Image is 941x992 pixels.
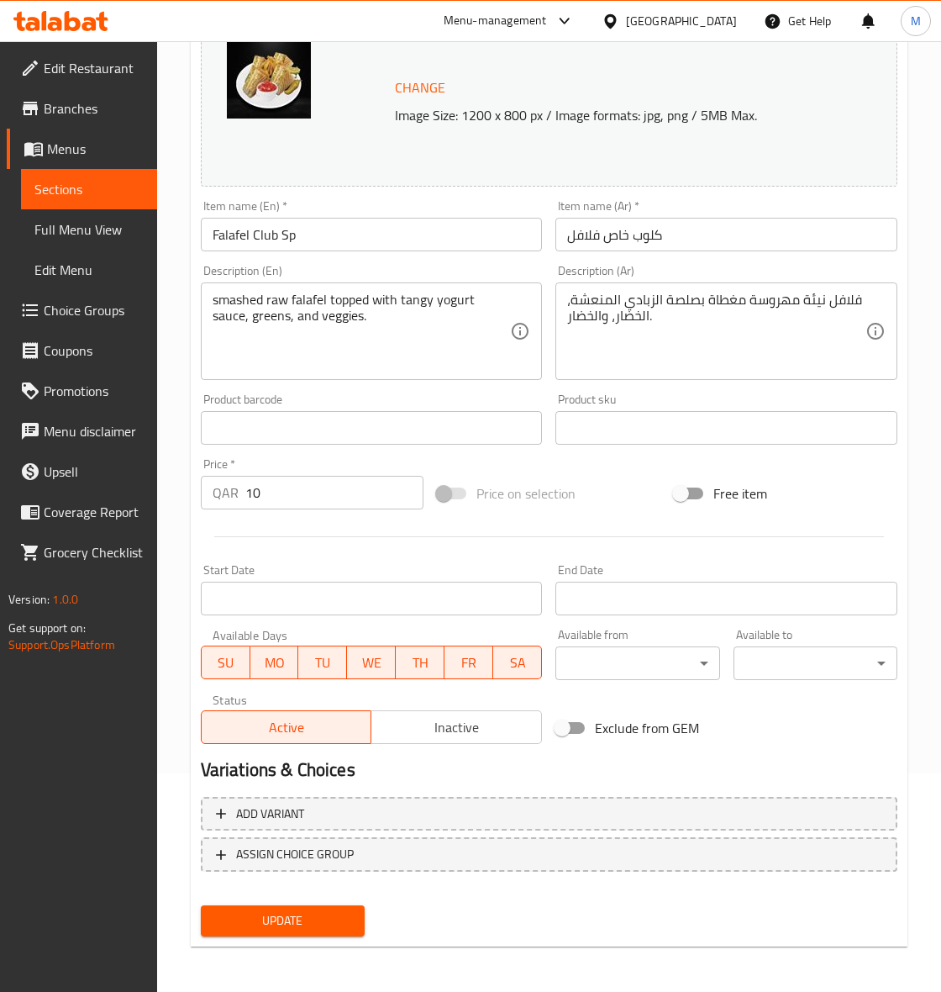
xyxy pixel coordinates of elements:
[451,651,486,675] span: FR
[733,646,897,680] div: ​
[347,646,396,679] button: WE
[298,646,347,679] button: TU
[44,542,144,562] span: Grocery Checklist
[201,797,897,831] button: Add variant
[208,651,244,675] span: SU
[201,710,372,744] button: Active
[201,837,897,872] button: ASSIGN CHOICE GROUP
[52,588,78,610] span: 1.0.0
[213,483,239,503] p: QAR
[34,219,144,240] span: Full Menu View
[250,646,299,679] button: MO
[7,411,157,451] a: Menu disclaimer
[444,646,493,679] button: FR
[7,48,157,88] a: Edit Restaurant
[7,451,157,492] a: Upsell
[371,710,542,744] button: Inactive
[236,844,354,865] span: ASSIGN CHOICE GROUP
[44,421,144,441] span: Menu disclaimer
[8,617,86,639] span: Get support on:
[402,651,438,675] span: TH
[44,58,144,78] span: Edit Restaurant
[236,804,304,825] span: Add variant
[44,502,144,522] span: Coverage Report
[388,71,452,105] button: Change
[257,651,292,675] span: MO
[21,250,157,290] a: Edit Menu
[44,462,144,482] span: Upsell
[227,34,311,119] img: Falafel_Club638088725514331891.jpg
[388,105,871,125] p: Image Size: 1200 x 800 px / Image formats: jpg, png / 5MB Max.
[595,718,699,738] span: Exclude from GEM
[201,757,897,783] h2: Variations & Choices
[305,651,340,675] span: TU
[21,169,157,209] a: Sections
[214,910,351,931] span: Update
[555,411,897,445] input: Please enter product sku
[396,646,444,679] button: TH
[7,129,157,169] a: Menus
[245,476,424,509] input: Please enter price
[444,11,547,31] div: Menu-management
[7,492,157,532] a: Coverage Report
[7,290,157,330] a: Choice Groups
[34,260,144,280] span: Edit Menu
[44,381,144,401] span: Promotions
[555,646,719,680] div: ​
[201,218,543,251] input: Enter name En
[208,715,365,740] span: Active
[201,646,250,679] button: SU
[44,340,144,361] span: Coupons
[493,646,542,679] button: SA
[8,588,50,610] span: Version:
[354,651,389,675] span: WE
[395,76,445,100] span: Change
[201,411,543,445] input: Please enter product barcode
[500,651,535,675] span: SA
[911,12,921,30] span: M
[555,218,897,251] input: Enter name Ar
[378,715,535,740] span: Inactive
[21,209,157,250] a: Full Menu View
[7,330,157,371] a: Coupons
[44,98,144,119] span: Branches
[34,179,144,199] span: Sections
[7,371,157,411] a: Promotions
[626,12,737,30] div: [GEOGRAPHIC_DATA]
[44,300,144,320] span: Choice Groups
[476,483,576,504] span: Price on selection
[7,88,157,129] a: Branches
[567,292,865,372] textarea: فلافل نيئة مهروسة مغطاة بصلصة الزبادي المنعشة، الخضار، والخضار.
[8,634,115,656] a: Support.OpsPlatform
[713,483,767,504] span: Free item
[201,905,365,937] button: Update
[47,139,144,159] span: Menus
[213,292,511,372] textarea: smashed raw falafel topped with tangy yogurt sauce, greens, and veggies.
[7,532,157,573] a: Grocery Checklist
